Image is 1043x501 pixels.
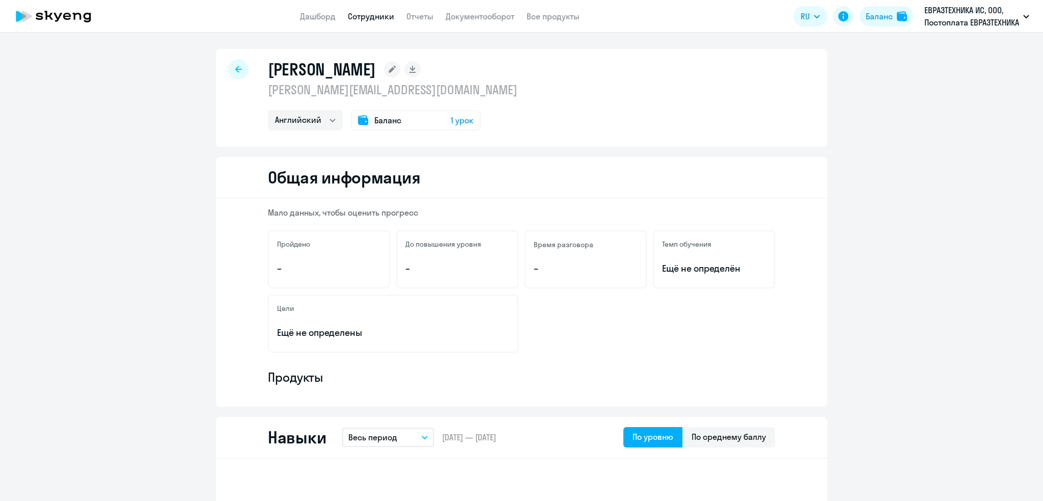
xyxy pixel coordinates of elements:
p: – [405,262,509,275]
h2: Навыки [268,427,326,447]
a: Отчеты [406,11,433,21]
h5: Темп обучения [662,240,711,249]
h5: Пройдено [277,240,310,249]
p: Весь период [348,431,397,443]
h5: До повышения уровня [405,240,481,249]
span: 1 урок [451,114,474,126]
div: По уровню [633,431,673,443]
span: Баланс [374,114,401,126]
button: RU [793,6,827,27]
span: RU [801,10,810,22]
span: Ещё не определён [662,262,766,275]
h5: Время разговора [534,240,593,249]
div: По среднему баллу [692,431,766,443]
p: – [534,262,638,275]
h1: [PERSON_NAME] [268,59,376,80]
button: ЕВРАЗТЕХНИКА ИС, ООО, Постоплата ЕВРАЗТЕХНИКА [919,4,1034,29]
p: ЕВРАЗТЕХНИКА ИС, ООО, Постоплата ЕВРАЗТЕХНИКА [924,4,1019,29]
div: Баланс [866,10,893,22]
a: Все продукты [527,11,580,21]
h5: Цели [277,304,294,313]
button: Весь период [342,428,434,447]
p: Мало данных, чтобы оценить прогресс [268,207,775,218]
span: [DATE] — [DATE] [442,432,496,443]
p: – [277,262,381,275]
a: Сотрудники [348,11,394,21]
a: Дашборд [300,11,336,21]
h2: Общая информация [268,167,420,188]
button: Балансbalance [860,6,913,27]
h4: Продукты [268,369,775,385]
img: balance [897,11,907,21]
a: Документооборот [446,11,514,21]
p: [PERSON_NAME][EMAIL_ADDRESS][DOMAIN_NAME] [268,82,517,98]
p: Ещё не определены [277,326,509,339]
